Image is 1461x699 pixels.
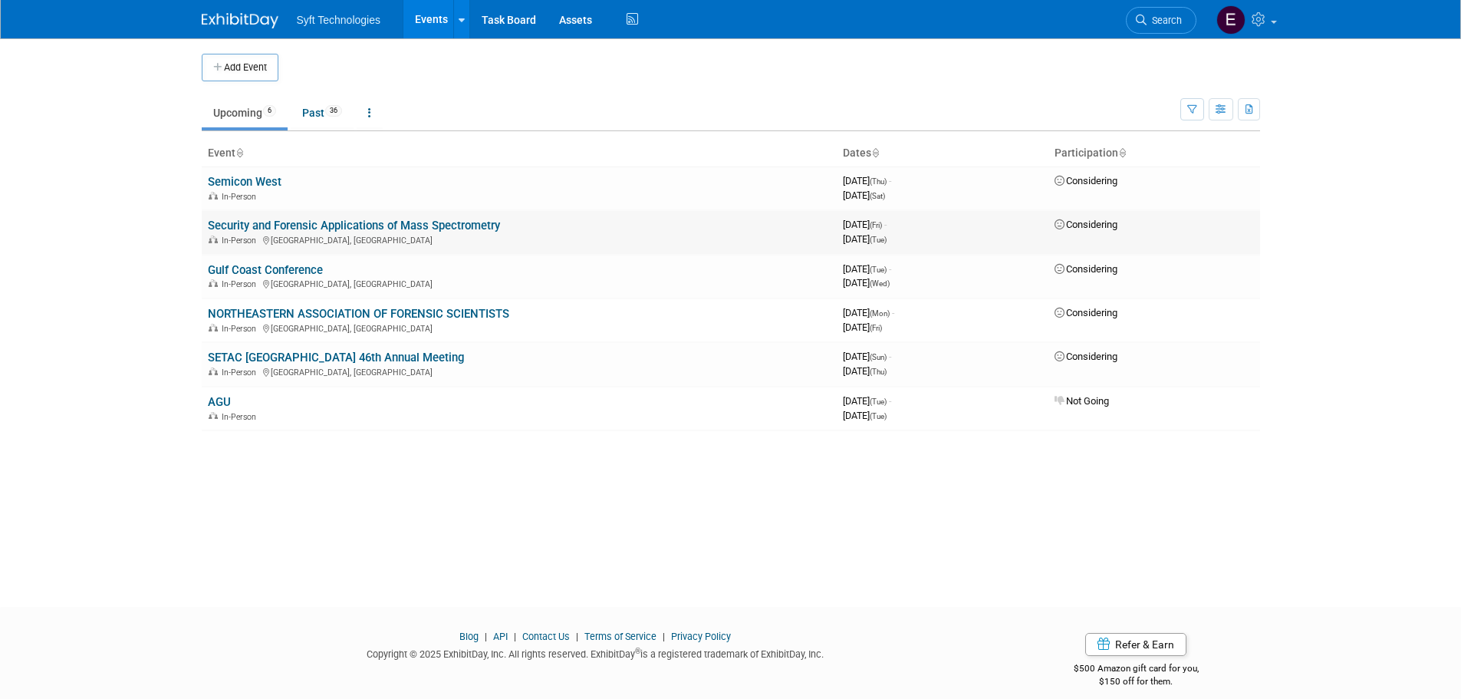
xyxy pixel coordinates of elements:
[297,14,380,26] span: Syft Technologies
[843,175,891,186] span: [DATE]
[209,324,218,331] img: In-Person Event
[291,98,354,127] a: Past36
[870,221,882,229] span: (Fri)
[1216,5,1245,35] img: Emma Chachere
[222,236,261,246] span: In-Person
[1048,140,1260,167] th: Participation
[1055,307,1117,318] span: Considering
[870,412,887,420] span: (Tue)
[325,105,342,117] span: 36
[1147,15,1182,26] span: Search
[1055,175,1117,186] span: Considering
[1055,351,1117,362] span: Considering
[510,631,520,642] span: |
[1012,675,1260,688] div: $150 off for them.
[1012,652,1260,687] div: $500 Amazon gift card for you,
[208,365,831,378] div: [GEOGRAPHIC_DATA], [GEOGRAPHIC_DATA]
[222,192,261,202] span: In-Person
[208,321,831,334] div: [GEOGRAPHIC_DATA], [GEOGRAPHIC_DATA]
[843,233,887,245] span: [DATE]
[843,277,890,289] span: [DATE]
[671,631,731,642] a: Privacy Policy
[1055,263,1117,275] span: Considering
[870,279,890,288] span: (Wed)
[843,410,887,421] span: [DATE]
[209,192,218,199] img: In-Person Event
[202,644,990,661] div: Copyright © 2025 ExhibitDay, Inc. All rights reserved. ExhibitDay is a registered trademark of Ex...
[1126,7,1196,34] a: Search
[843,395,891,407] span: [DATE]
[209,412,218,420] img: In-Person Event
[208,307,509,321] a: NORTHEASTERN ASSOCIATION OF FORENSIC SCIENTISTS
[222,368,261,378] span: In-Person
[208,233,831,246] div: [GEOGRAPHIC_DATA], [GEOGRAPHIC_DATA]
[493,631,508,642] a: API
[208,219,500,232] a: Security and Forensic Applications of Mass Spectrometry
[1118,147,1126,159] a: Sort by Participation Type
[870,265,887,274] span: (Tue)
[889,263,891,275] span: -
[208,277,831,289] div: [GEOGRAPHIC_DATA], [GEOGRAPHIC_DATA]
[1055,395,1109,407] span: Not Going
[884,219,887,230] span: -
[889,175,891,186] span: -
[870,236,887,244] span: (Tue)
[635,647,640,655] sup: ®
[843,190,885,201] span: [DATE]
[870,309,890,318] span: (Mon)
[659,631,669,642] span: |
[584,631,656,642] a: Terms of Service
[843,321,882,333] span: [DATE]
[522,631,570,642] a: Contact Us
[208,351,464,364] a: SETAC [GEOGRAPHIC_DATA] 46th Annual Meeting
[263,105,276,117] span: 6
[202,140,837,167] th: Event
[870,353,887,361] span: (Sun)
[892,307,894,318] span: -
[222,324,261,334] span: In-Person
[870,324,882,332] span: (Fri)
[202,13,278,28] img: ExhibitDay
[843,365,887,377] span: [DATE]
[843,219,887,230] span: [DATE]
[870,368,887,376] span: (Thu)
[870,192,885,200] span: (Sat)
[1055,219,1117,230] span: Considering
[889,395,891,407] span: -
[481,631,491,642] span: |
[209,236,218,243] img: In-Person Event
[209,368,218,375] img: In-Person Event
[870,397,887,406] span: (Tue)
[208,175,281,189] a: Semicon West
[843,263,891,275] span: [DATE]
[459,631,479,642] a: Blog
[202,54,278,81] button: Add Event
[208,395,231,409] a: AGU
[843,307,894,318] span: [DATE]
[208,263,323,277] a: Gulf Coast Conference
[222,412,261,422] span: In-Person
[837,140,1048,167] th: Dates
[572,631,582,642] span: |
[222,279,261,289] span: In-Person
[843,351,891,362] span: [DATE]
[870,177,887,186] span: (Thu)
[202,98,288,127] a: Upcoming6
[1085,633,1186,656] a: Refer & Earn
[871,147,879,159] a: Sort by Start Date
[209,279,218,287] img: In-Person Event
[235,147,243,159] a: Sort by Event Name
[889,351,891,362] span: -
